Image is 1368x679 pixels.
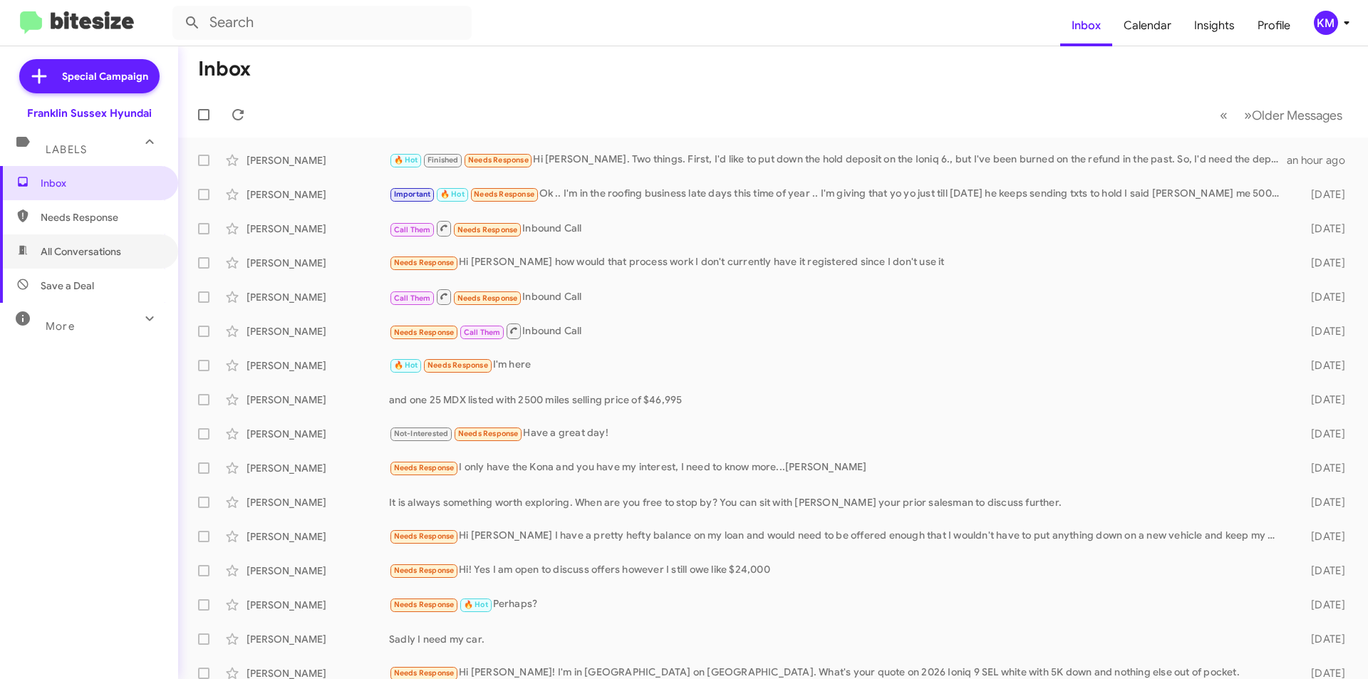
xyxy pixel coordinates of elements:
[1183,5,1246,46] a: Insights
[41,244,121,259] span: All Conversations
[1060,5,1112,46] a: Inbox
[247,564,389,578] div: [PERSON_NAME]
[474,190,534,199] span: Needs Response
[19,59,160,93] a: Special Campaign
[394,532,455,541] span: Needs Response
[389,152,1287,168] div: Hi [PERSON_NAME]. Two things. First, I'd like to put down the hold deposit on the Ioniq 6., but I...
[457,225,518,234] span: Needs Response
[389,219,1288,237] div: Inbound Call
[389,186,1288,202] div: Ok .. I'm in the roofing business late days this time of year .. I'm giving that yo yo just till ...
[394,294,431,303] span: Call Them
[394,429,449,438] span: Not-Interested
[1288,598,1357,612] div: [DATE]
[41,210,162,224] span: Needs Response
[394,155,418,165] span: 🔥 Hot
[389,632,1288,646] div: Sadly I need my car.
[468,155,529,165] span: Needs Response
[247,632,389,646] div: [PERSON_NAME]
[247,427,389,441] div: [PERSON_NAME]
[1288,324,1357,338] div: [DATE]
[427,155,459,165] span: Finished
[1287,153,1357,167] div: an hour ago
[1288,564,1357,578] div: [DATE]
[46,143,87,156] span: Labels
[1112,5,1183,46] a: Calendar
[1246,5,1302,46] a: Profile
[1288,461,1357,475] div: [DATE]
[440,190,465,199] span: 🔥 Hot
[247,256,389,270] div: [PERSON_NAME]
[389,357,1288,373] div: I'm here
[394,668,455,678] span: Needs Response
[389,288,1288,306] div: Inbound Call
[41,176,162,190] span: Inbox
[1302,11,1352,35] button: KM
[1288,393,1357,407] div: [DATE]
[62,69,148,83] span: Special Campaign
[389,425,1288,442] div: Have a great day!
[427,361,488,370] span: Needs Response
[394,566,455,575] span: Needs Response
[1212,100,1351,130] nav: Page navigation example
[247,153,389,167] div: [PERSON_NAME]
[1288,495,1357,509] div: [DATE]
[389,596,1288,613] div: Perhaps?
[247,461,389,475] div: [PERSON_NAME]
[1244,106,1252,124] span: »
[1220,106,1228,124] span: «
[394,328,455,337] span: Needs Response
[1288,290,1357,304] div: [DATE]
[394,600,455,609] span: Needs Response
[1288,222,1357,236] div: [DATE]
[1288,529,1357,544] div: [DATE]
[1288,632,1357,646] div: [DATE]
[457,294,518,303] span: Needs Response
[172,6,472,40] input: Search
[1235,100,1351,130] button: Next
[1211,100,1236,130] button: Previous
[1288,358,1357,373] div: [DATE]
[389,254,1288,271] div: Hi [PERSON_NAME] how would that process work I don't currently have it registered since I don't u...
[394,463,455,472] span: Needs Response
[389,495,1288,509] div: It is always something worth exploring. When are you free to stop by? You can sit with [PERSON_NA...
[464,600,488,609] span: 🔥 Hot
[389,393,1288,407] div: and one 25 MDX listed with 2500 miles selling price of $46,995
[41,279,94,293] span: Save a Deal
[198,58,251,81] h1: Inbox
[394,258,455,267] span: Needs Response
[247,598,389,612] div: [PERSON_NAME]
[247,290,389,304] div: [PERSON_NAME]
[389,460,1288,476] div: I only have the Kona and you have my interest, I need to know more...[PERSON_NAME]
[394,361,418,370] span: 🔥 Hot
[464,328,501,337] span: Call Them
[1288,256,1357,270] div: [DATE]
[394,190,431,199] span: Important
[389,528,1288,544] div: Hi [PERSON_NAME] I have a pretty hefty balance on my loan and would need to be offered enough tha...
[46,320,75,333] span: More
[247,495,389,509] div: [PERSON_NAME]
[458,429,519,438] span: Needs Response
[247,324,389,338] div: [PERSON_NAME]
[247,393,389,407] div: [PERSON_NAME]
[1288,187,1357,202] div: [DATE]
[389,562,1288,579] div: Hi! Yes I am open to discuss offers however I still owe like $24,000
[247,187,389,202] div: [PERSON_NAME]
[389,322,1288,340] div: Inbound Call
[394,225,431,234] span: Call Them
[1288,427,1357,441] div: [DATE]
[247,529,389,544] div: [PERSON_NAME]
[247,222,389,236] div: [PERSON_NAME]
[1314,11,1338,35] div: KM
[27,106,152,120] div: Franklin Sussex Hyundai
[247,358,389,373] div: [PERSON_NAME]
[1252,108,1342,123] span: Older Messages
